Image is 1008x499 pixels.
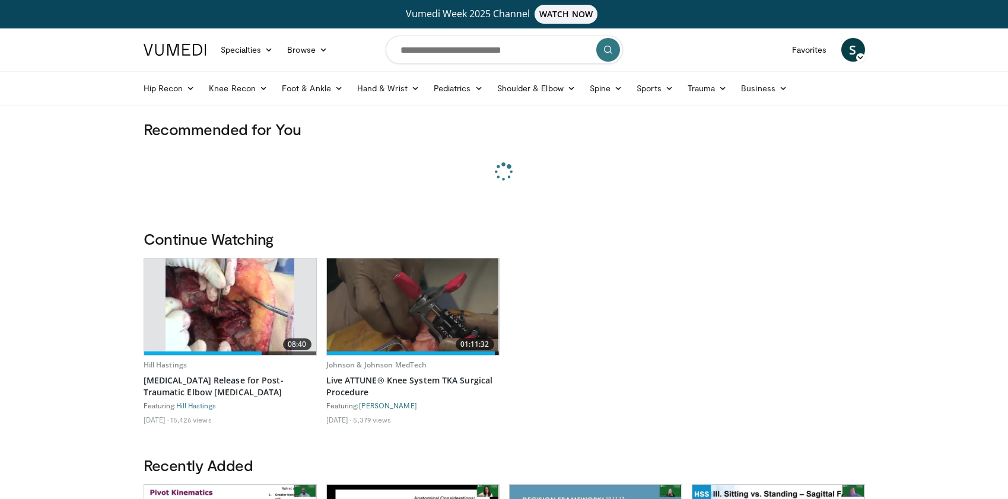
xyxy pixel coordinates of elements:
[327,258,499,355] a: 01:11:32
[326,415,352,424] li: [DATE]
[144,375,317,398] a: [MEDICAL_DATA] Release for Post-Traumatic Elbow [MEDICAL_DATA]
[326,401,500,410] div: Featuring:
[386,36,623,64] input: Search topics, interventions
[144,229,865,248] h3: Continue Watching
[734,76,794,100] a: Business
[326,375,500,398] a: Live ATTUNE® Knee System TKA Surgical Procedure
[214,38,281,62] a: Specialties
[144,415,169,424] li: [DATE]
[145,5,863,24] a: Vumedi Week 2025 ChannelWATCH NOW
[275,76,350,100] a: Foot & Ankle
[144,44,206,56] img: VuMedi Logo
[144,456,865,475] h3: Recently Added
[144,360,187,370] a: Hill Hastings
[353,415,391,424] li: 5,379 views
[359,401,417,410] a: [PERSON_NAME]
[327,258,499,355] img: 74d352c0-c857-4189-9585-331d2da3d511.620x360_q85_upscale.jpg
[583,76,629,100] a: Spine
[326,360,427,370] a: Johnson & Johnson MedTech
[144,401,317,410] div: Featuring:
[144,120,865,139] h3: Recommended for You
[176,401,216,410] a: Hill Hastings
[490,76,583,100] a: Shoulder & Elbow
[170,415,211,424] li: 15,426 views
[350,76,427,100] a: Hand & Wrist
[202,76,275,100] a: Knee Recon
[283,338,311,350] span: 08:40
[535,5,597,24] span: WATCH NOW
[629,76,681,100] a: Sports
[166,258,295,355] img: 5SPjETdNCPS-ZANX4xMDoxOjBrO-I4W8.620x360_q85_upscale.jpg
[681,76,734,100] a: Trauma
[456,338,494,350] span: 01:11:32
[280,38,335,62] a: Browse
[136,76,202,100] a: Hip Recon
[427,76,490,100] a: Pediatrics
[144,258,316,355] a: 08:40
[785,38,834,62] a: Favorites
[841,38,865,62] a: S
